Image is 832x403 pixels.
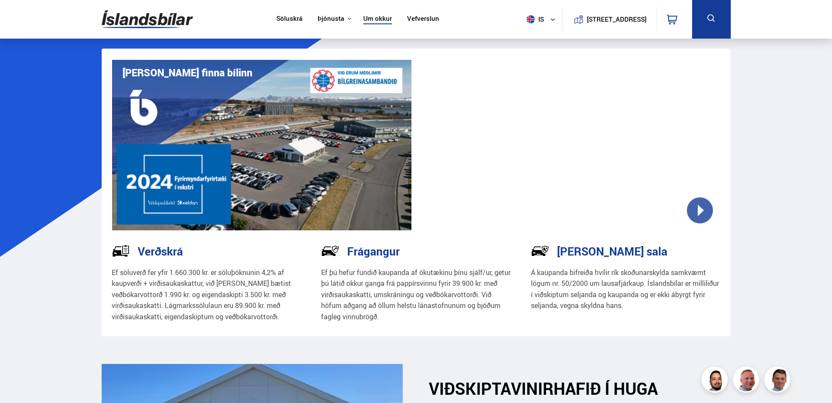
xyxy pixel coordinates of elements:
[567,7,651,32] a: [STREET_ADDRESS]
[138,245,183,258] h3: Verðskrá
[523,15,545,23] span: is
[112,242,130,260] img: tr5P-W3DuiFaO7aO.svg
[321,242,339,260] img: NP-R9RrMhXQFCiaa.svg
[123,67,252,79] h1: [PERSON_NAME] finna bílinn
[734,368,760,394] img: siFngHWaQ9KaOqBr.png
[531,242,549,260] img: -Svtn6bYgwAsiwNX.svg
[276,15,302,24] a: Söluskrá
[347,245,400,258] h3: Frágangur
[112,60,412,230] img: eKx6w-_Home_640_.png
[703,368,729,394] img: nhp88E3Fdnt1Opn2.png
[429,377,554,400] span: VIÐSKIPTAVINIR
[363,15,392,24] a: Um okkur
[321,267,511,323] p: Ef þú hefur fundið kaupanda af ökutækinu þínu sjálf/ur, getur þú látið okkur ganga frá pappírsvin...
[766,368,792,394] img: FbJEzSuNWCJXmdc-.webp
[112,267,302,323] p: Ef söluverð fer yfir 1.660.300 kr. er söluþóknunin 4,2% af kaupverði + virðisaukaskattur, við [PE...
[7,3,33,29] button: Opna LiveChat spjallviðmót
[429,379,730,398] h2: HAFIÐ Í HUGA
[557,245,667,258] h3: [PERSON_NAME] sala
[102,5,193,33] img: G0Ugv5HjCgRt.svg
[531,267,721,311] p: Á kaupanda bifreiða hvílir rík skoðunarskylda samkvæmt lögum nr. 50/2000 um lausafjárkaup. Ísland...
[318,15,344,23] button: Þjónusta
[523,7,562,32] button: is
[407,15,439,24] a: Vefverslun
[527,15,535,23] img: svg+xml;base64,PHN2ZyB4bWxucz0iaHR0cDovL3d3dy53My5vcmcvMjAwMC9zdmciIHdpZHRoPSI1MTIiIGhlaWdodD0iNT...
[590,16,643,23] button: [STREET_ADDRESS]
